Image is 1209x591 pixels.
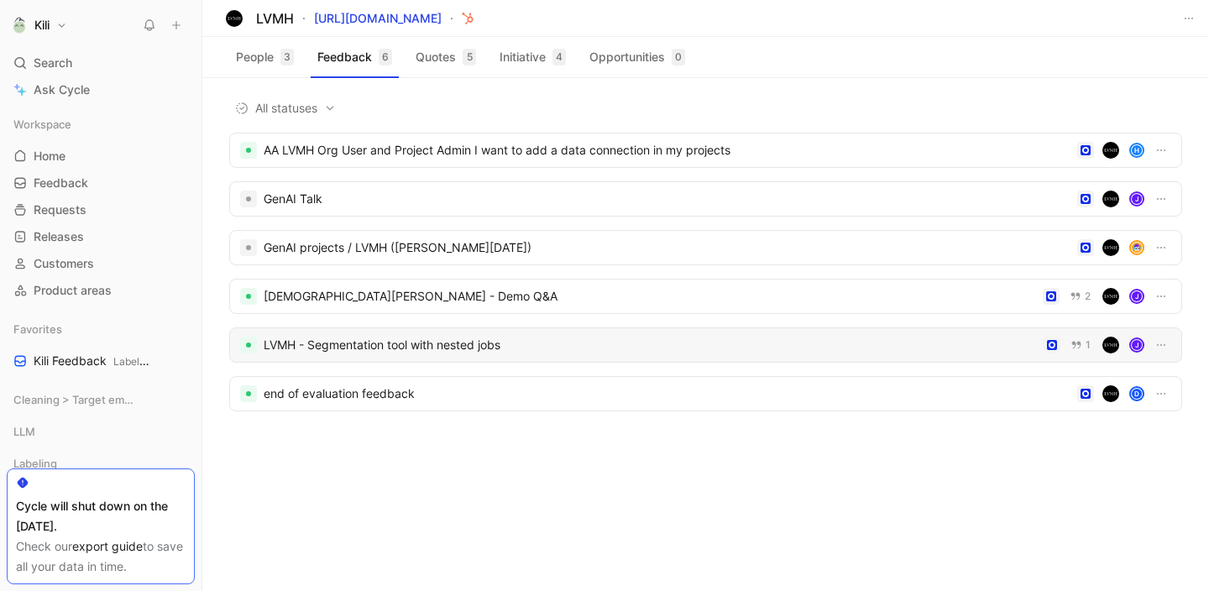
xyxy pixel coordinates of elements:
div: Cleaning > Target empty views [7,387,195,417]
div: Check our to save all your data in time. [16,536,186,577]
img: lvmh.com [1102,385,1119,402]
div: LLM [7,419,195,444]
img: Kili [11,17,28,34]
div: Cycle will shut down on the [DATE]. [16,496,186,536]
span: Kili Feedback [34,353,152,370]
button: People [229,44,301,71]
span: Ask Cycle [34,80,90,100]
a: GenAI projects / LVMH ([PERSON_NAME][DATE])avatar [229,230,1182,265]
div: LVMH - Segmentation tool with nested jobs [264,335,1037,355]
a: end of evaluation feedbackD [229,376,1182,411]
span: Search [34,53,72,73]
div: Cleaning > Target empty views [7,387,195,412]
span: Product areas [34,282,112,299]
div: D [1131,388,1143,400]
span: Requests [34,201,86,218]
a: Requests [7,197,195,222]
div: Favorites [7,316,195,342]
a: LVMH - Segmentation tool with nested jobs1J [229,327,1182,363]
a: export guide [72,539,143,553]
a: Kili FeedbackLabeling [7,348,195,374]
div: [DEMOGRAPHIC_DATA][PERSON_NAME] - Demo Q&A [264,286,1036,306]
img: lvmh.com [1102,337,1119,353]
img: avatar [1131,242,1143,254]
div: GenAI Talk [264,189,1070,209]
span: Labeling [13,455,57,472]
span: Home [34,148,65,165]
button: Quotes [409,44,483,71]
a: Home [7,144,195,169]
a: [DEMOGRAPHIC_DATA][PERSON_NAME] - Demo Q&A2J [229,279,1182,314]
button: Feedback [311,44,399,71]
span: Workspace [13,116,71,133]
div: 5 [463,49,476,65]
img: lvmh.com [1102,288,1119,305]
button: All statuses [229,97,342,119]
div: LVMH [256,8,294,29]
button: Opportunities [583,44,692,71]
div: J [1131,290,1143,302]
span: 1 [1086,340,1091,350]
h1: Kili [34,18,50,33]
div: Labeling [7,451,195,481]
div: Workspace [7,112,195,137]
a: Feedback [7,170,195,196]
span: Labeling [113,355,154,368]
img: lvmh.com [1102,191,1119,207]
span: 2 [1085,291,1091,301]
div: 0 [672,49,685,65]
span: LLM [13,423,35,440]
span: Cleaning > Target empty views [13,391,133,408]
span: Feedback [34,175,88,191]
a: GenAI TalkJ [229,181,1182,217]
a: Releases [7,224,195,249]
span: Favorites [13,321,62,337]
div: 6 [379,49,392,65]
div: H [1131,144,1143,156]
a: Customers [7,251,195,276]
span: All statuses [235,98,336,118]
div: AA LVMH Org User and Project Admin I want to add a data connection in my projects [264,140,1070,160]
button: Initiative [493,44,573,71]
a: AA LVMH Org User and Project Admin I want to add a data connection in my projectsH [229,133,1182,168]
a: [URL][DOMAIN_NAME] [314,11,442,25]
span: Customers [34,255,94,272]
div: LLM [7,419,195,449]
button: KiliKili [7,13,71,37]
div: GenAI projects / LVMH ([PERSON_NAME][DATE]) [264,238,1070,258]
div: Labeling [7,451,195,476]
div: 4 [552,49,566,65]
div: J [1131,193,1143,205]
img: lvmh.com [1102,142,1119,159]
img: lvmh.com [1102,239,1119,256]
div: end of evaluation feedback [264,384,1070,404]
div: Search [7,50,195,76]
a: Ask Cycle [7,77,195,102]
span: Releases [34,228,84,245]
button: 2 [1066,287,1094,306]
div: J [1131,339,1143,351]
div: 3 [280,49,294,65]
a: Product areas [7,278,195,303]
button: 1 [1067,336,1094,354]
img: logo [226,10,243,27]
